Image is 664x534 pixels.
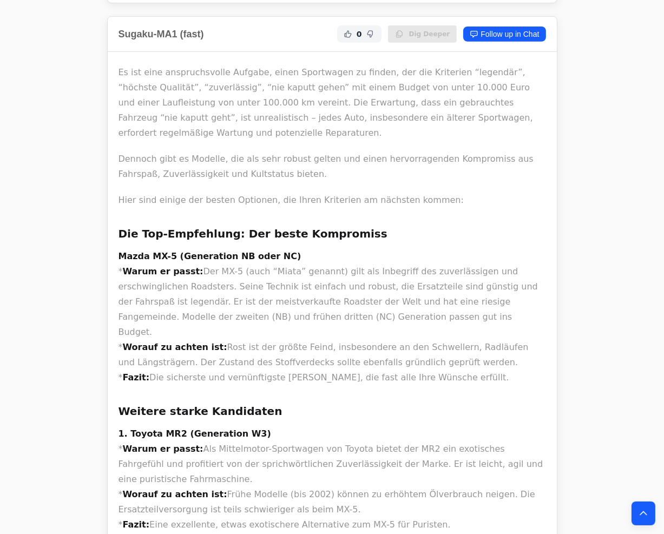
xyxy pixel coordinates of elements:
strong: Worauf zu achten ist: [123,342,227,352]
p: * Als Mittelmotor-Sportwagen von Toyota bietet der MR2 ein exotisches Fahrgefühl und profitiert v... [119,426,546,532]
strong: Mazda MX-5 (Generation NB oder NC) [119,251,301,261]
p: Dennoch gibt es Modelle, die als sehr robust gelten und einen hervorragenden Kompromiss aus Fahrs... [119,151,546,182]
p: Es ist eine anspruchsvolle Aufgabe, einen Sportwagen zu finden, der die Kriterien “legendär”, “hö... [119,65,546,141]
button: Back to top [632,502,655,525]
p: * Der MX-5 (auch “Miata” genannt) gilt als Inbegriff des zuverlässigen und erschwinglichen Roadst... [119,249,546,385]
strong: Fazit: [123,372,150,383]
strong: Warum er passt: [123,444,203,454]
button: Helpful [341,28,354,41]
strong: Warum er passt: [123,266,203,276]
span: 0 [357,29,362,39]
strong: Worauf zu achten ist: [123,489,227,499]
h3: Weitere starke Kandidaten [119,403,546,420]
h3: Die Top-Empfehlung: Der beste Kompromiss [119,225,546,242]
p: Hier sind einige der besten Optionen, die Ihren Kriterien am nächsten kommen: [119,193,546,208]
button: Not Helpful [364,28,377,41]
h2: Sugaku-MA1 (fast) [119,27,204,42]
a: Follow up in Chat [463,27,545,42]
strong: 1. Toyota MR2 (Generation W3) [119,428,271,439]
strong: Fazit: [123,519,150,530]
